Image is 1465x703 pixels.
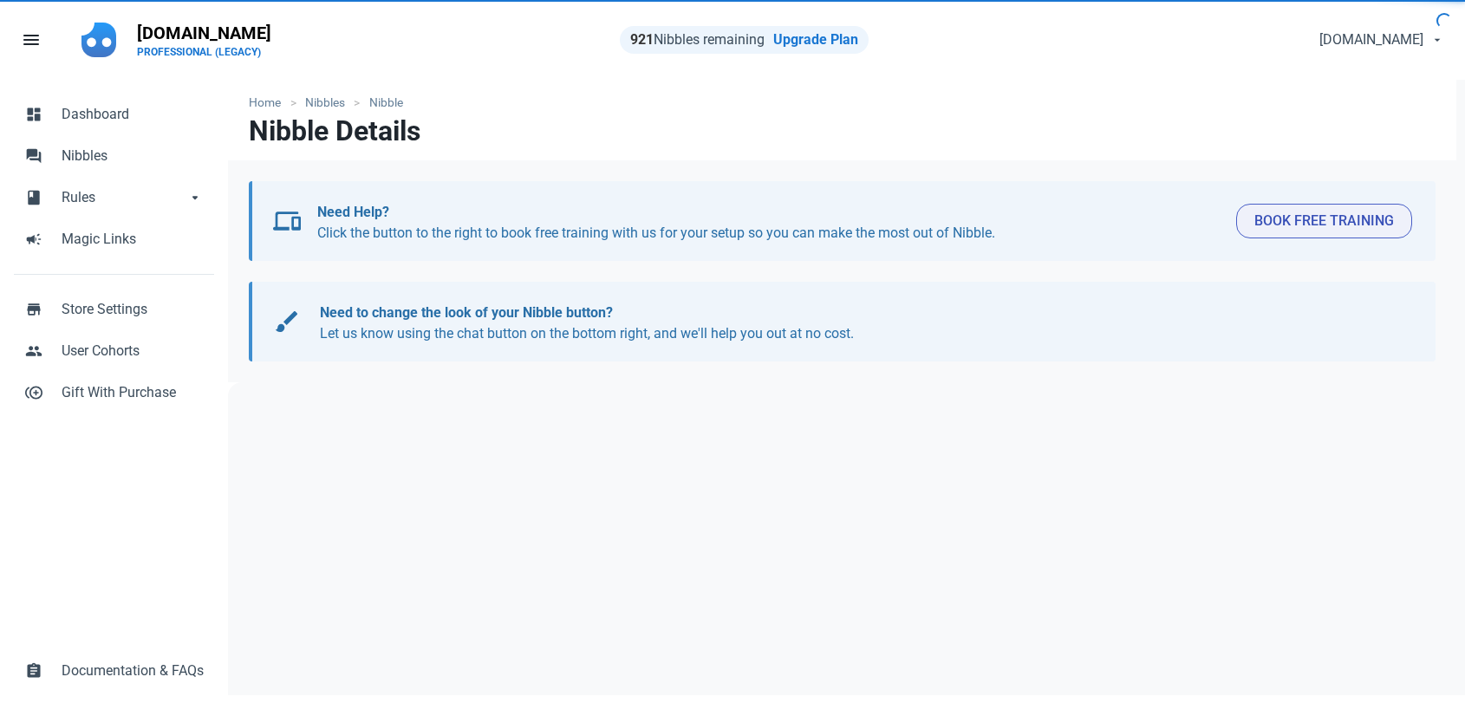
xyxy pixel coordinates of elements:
[14,650,214,692] a: assignmentDocumentation & FAQs
[296,94,355,112] a: Nibbles
[25,146,42,163] span: forum
[62,104,204,125] span: Dashboard
[137,45,271,59] p: PROFESSIONAL (LEGACY)
[25,661,42,678] span: assignment
[25,341,42,358] span: people
[273,207,301,235] span: devices
[14,177,214,218] a: bookRulesarrow_drop_down
[228,80,1456,115] nav: breadcrumbs
[1254,211,1394,231] span: Book Free Training
[62,382,204,403] span: Gift With Purchase
[14,289,214,330] a: storeStore Settings
[62,187,186,208] span: Rules
[14,372,214,413] a: control_point_duplicateGift With Purchase
[317,202,1223,244] p: Click the button to the right to book free training with us for your setup so you can make the mo...
[630,31,765,48] span: Nibbles remaining
[21,29,42,50] span: menu
[14,94,214,135] a: dashboardDashboard
[62,341,204,361] span: User Cohorts
[249,94,290,112] a: Home
[14,330,214,372] a: peopleUser Cohorts
[62,146,204,166] span: Nibbles
[25,382,42,400] span: control_point_duplicate
[62,299,204,320] span: Store Settings
[14,135,214,177] a: forumNibbles
[1305,23,1455,57] button: [DOMAIN_NAME]
[25,104,42,121] span: dashboard
[630,31,654,48] strong: 921
[25,229,42,246] span: campaign
[25,187,42,205] span: book
[773,31,858,48] a: Upgrade Plan
[62,229,204,250] span: Magic Links
[14,218,214,260] a: campaignMagic Links
[317,204,389,220] b: Need Help?
[1236,204,1412,238] button: Book Free Training
[186,187,204,205] span: arrow_drop_down
[249,115,420,146] h1: Nibble Details
[1319,29,1423,50] span: [DOMAIN_NAME]
[127,14,282,66] a: [DOMAIN_NAME]PROFESSIONAL (LEGACY)
[25,299,42,316] span: store
[320,303,1395,344] p: Let us know using the chat button on the bottom right, and we'll help you out at no cost.
[273,308,301,335] span: brush
[137,21,271,45] p: [DOMAIN_NAME]
[62,661,204,681] span: Documentation & FAQs
[320,304,613,321] b: Need to change the look of your Nibble button?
